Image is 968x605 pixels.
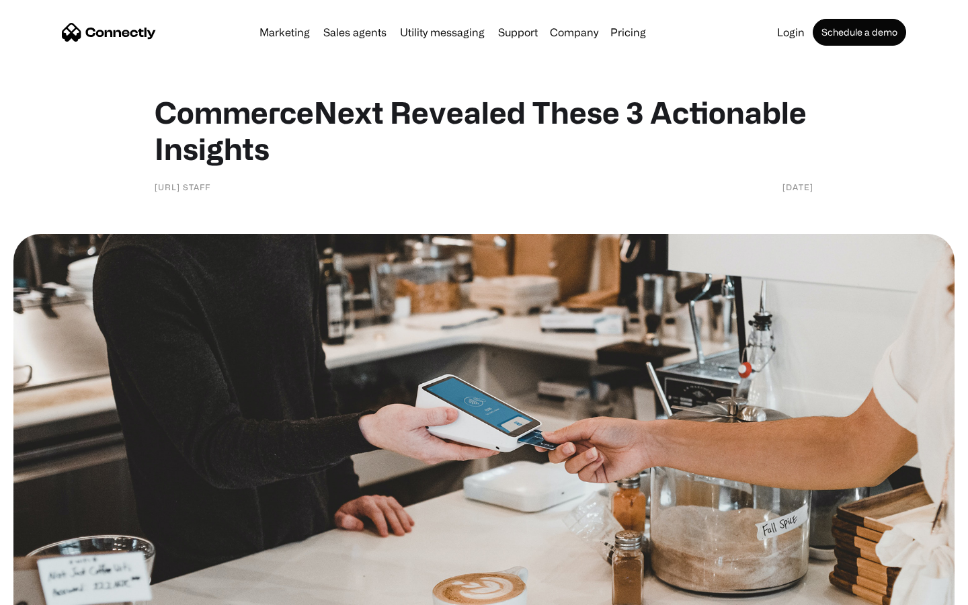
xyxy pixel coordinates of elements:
[772,27,810,38] a: Login
[155,94,813,167] h1: CommerceNext Revealed These 3 Actionable Insights
[550,23,598,42] div: Company
[782,180,813,194] div: [DATE]
[493,27,543,38] a: Support
[395,27,490,38] a: Utility messaging
[13,581,81,600] aside: Language selected: English
[318,27,392,38] a: Sales agents
[155,180,210,194] div: [URL] Staff
[605,27,651,38] a: Pricing
[254,27,315,38] a: Marketing
[813,19,906,46] a: Schedule a demo
[27,581,81,600] ul: Language list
